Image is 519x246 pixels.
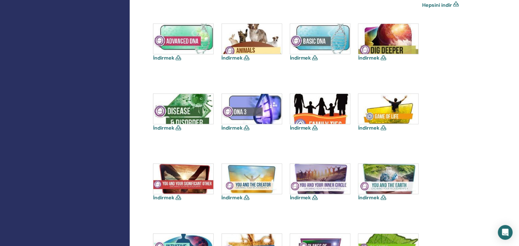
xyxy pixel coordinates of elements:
a: İndirmek [290,55,311,61]
a: İndirmek [153,195,174,201]
img: game.jpg [359,94,418,124]
a: İndirmek [358,125,379,131]
a: İndirmek [222,125,243,131]
a: İndirmek [153,55,174,61]
img: basic.jpg [290,24,350,54]
a: İndirmek [290,125,311,131]
a: İndirmek [358,195,379,201]
img: growing-your-relationship-3-you-and-your-inner-circle.jpg [290,164,350,194]
a: Hepsini indir [422,2,452,9]
div: Open Intercom Messenger [498,225,513,240]
img: family-ties.jpg [290,94,350,124]
a: İndirmek [290,195,311,201]
img: growing-your-relationship-4-you-and-the-earth.jpg [359,164,418,194]
img: dna-3.jpg [222,94,282,124]
img: growing-your-relationship-2-you-and-the-creator.jpg [222,164,282,194]
img: animal.jpg [222,24,282,54]
a: İndirmek [222,55,243,61]
img: dig-deeper.jpg [359,24,418,54]
img: advanced.jpg [153,24,213,54]
img: growing-your-relationship-1-you-and-your-significant-others.jpg [153,164,213,194]
a: İndirmek [222,195,243,201]
img: disease-and-disorder.jpg [153,94,213,124]
a: İndirmek [153,125,174,131]
a: İndirmek [358,55,379,61]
